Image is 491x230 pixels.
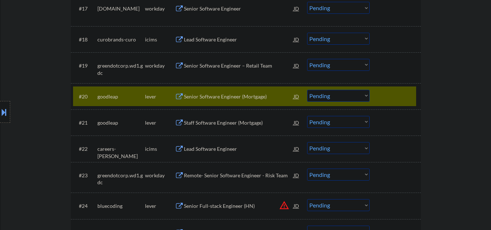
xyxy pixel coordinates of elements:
[293,169,300,182] div: JD
[184,62,294,69] div: Senior Software Engineer – Retail Team
[79,202,92,210] div: #24
[293,2,300,15] div: JD
[145,5,175,12] div: workday
[293,90,300,103] div: JD
[184,93,294,100] div: Senior Software Engineer (Mortgage)
[145,172,175,179] div: workday
[145,93,175,100] div: lever
[184,145,294,153] div: Lead Software Engineer
[97,36,145,43] div: curobrands-curo
[293,59,300,72] div: JD
[97,202,145,210] div: bluecoding
[184,36,294,43] div: Lead Software Engineer
[184,172,294,179] div: Remote- Senior Software Engineer - Risk Team
[145,145,175,153] div: icims
[279,200,289,210] button: warning_amber
[293,33,300,46] div: JD
[184,5,294,12] div: Senior Software Engineer
[184,119,294,126] div: Staff Software Engineer (Mortgage)
[184,202,294,210] div: Senior Full-stack Engineer (HN)
[79,5,92,12] div: #17
[145,119,175,126] div: lever
[293,142,300,155] div: JD
[145,62,175,69] div: workday
[145,36,175,43] div: icims
[145,202,175,210] div: lever
[79,36,92,43] div: #18
[97,5,145,12] div: [DOMAIN_NAME]
[293,199,300,212] div: JD
[293,116,300,129] div: JD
